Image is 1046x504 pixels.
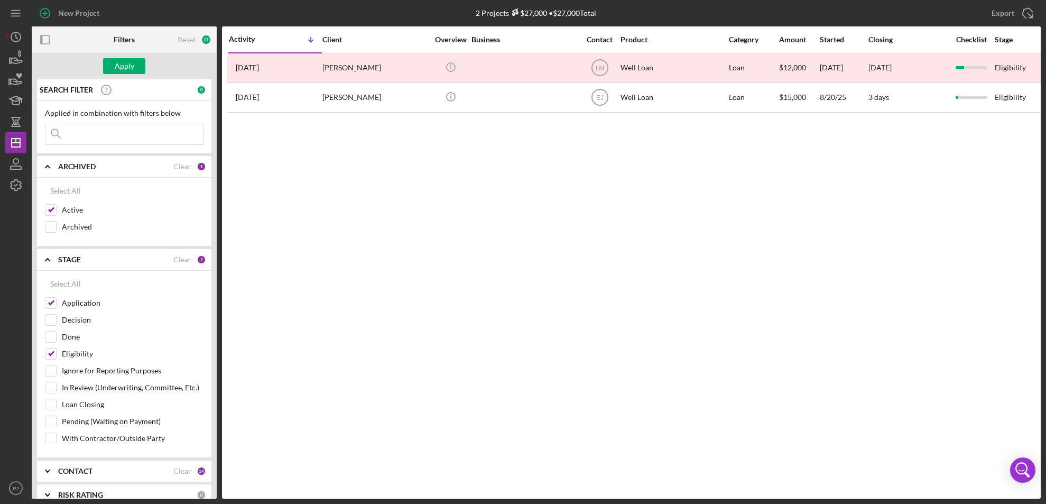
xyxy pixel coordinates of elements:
[779,54,819,82] div: $12,000
[476,8,596,17] div: 2 Projects • $27,000 Total
[62,399,203,410] label: Loan Closing
[820,84,867,112] div: 8/20/25
[45,180,86,201] button: Select All
[197,162,206,171] div: 1
[62,382,203,393] label: In Review (Underwriting, Committee, Etc.)
[868,63,892,72] time: [DATE]
[779,35,819,44] div: Amount
[197,490,206,500] div: 0
[58,467,92,475] b: CONTACT
[62,349,203,359] label: Eligibility
[1010,457,1035,483] div: Open Intercom Messenger
[995,35,1045,44] div: Stage
[62,315,203,325] label: Decision
[992,3,1014,24] div: Export
[322,84,428,112] div: [PERSON_NAME]
[62,205,203,215] label: Active
[820,54,867,82] div: [DATE]
[173,162,191,171] div: Clear
[580,35,619,44] div: Contact
[62,298,203,308] label: Application
[197,466,206,476] div: 14
[50,273,81,295] div: Select All
[729,54,778,82] div: Loan
[58,3,99,24] div: New Project
[995,84,1045,112] div: Eligibility
[115,58,134,74] div: Apply
[201,34,211,45] div: 17
[322,35,428,44] div: Client
[197,255,206,264] div: 2
[729,84,778,112] div: Loan
[58,255,81,264] b: STAGE
[114,35,135,44] b: Filters
[32,3,110,24] button: New Project
[103,58,145,74] button: Apply
[621,35,726,44] div: Product
[13,485,18,491] text: EJ
[173,255,191,264] div: Clear
[729,35,778,44] div: Category
[431,35,470,44] div: Overview
[62,416,203,427] label: Pending (Waiting on Payment)
[62,365,203,376] label: Ignore for Reporting Purposes
[236,93,259,102] time: 2025-08-26 22:51
[981,3,1041,24] button: Export
[45,109,203,117] div: Applied in combination with filters below
[45,273,86,295] button: Select All
[820,35,867,44] div: Started
[5,478,26,499] button: EJ
[868,93,889,102] time: 3 days
[322,54,428,82] div: [PERSON_NAME]
[62,222,203,232] label: Archived
[40,86,93,94] b: SEARCH FILTER
[596,94,603,102] text: EJ
[995,54,1045,82] div: Eligibility
[595,65,604,72] text: LM
[509,8,547,17] div: $27,000
[621,84,726,112] div: Well Loan
[178,35,196,44] div: Reset
[62,433,203,444] label: With Contractor/Outside Party
[229,35,275,43] div: Activity
[173,467,191,475] div: Clear
[58,491,103,499] b: RISK RATING
[62,332,203,342] label: Done
[197,85,206,95] div: 0
[58,162,96,171] b: ARCHIVED
[50,180,81,201] div: Select All
[868,35,948,44] div: Closing
[471,35,577,44] div: Business
[779,93,806,102] span: $15,000
[949,35,994,44] div: Checklist
[236,63,259,72] time: 2025-09-22 15:01
[621,54,726,82] div: Well Loan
